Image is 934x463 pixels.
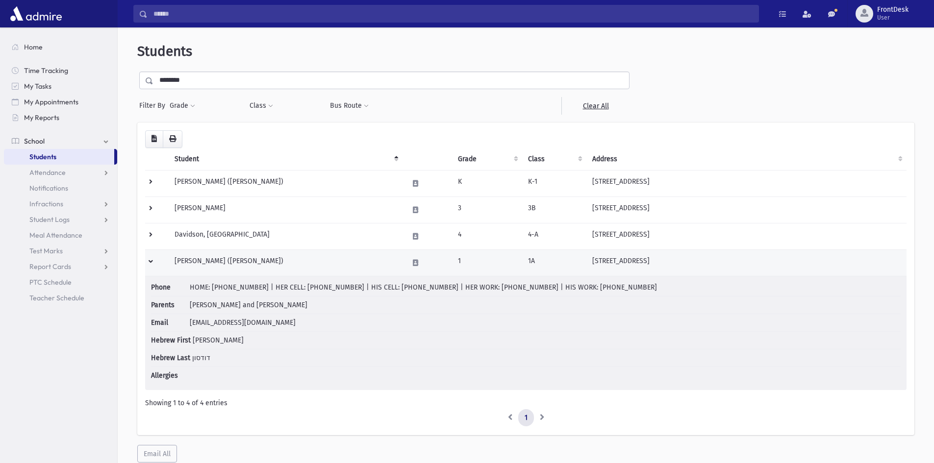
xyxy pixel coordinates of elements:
[29,199,63,208] span: Infractions
[586,223,907,249] td: [STREET_ADDRESS]
[145,398,907,408] div: Showing 1 to 4 of 4 entries
[4,196,117,212] a: Infractions
[192,354,210,362] span: דודסון
[518,409,534,427] a: 1
[169,97,196,115] button: Grade
[24,137,45,146] span: School
[24,66,68,75] span: Time Tracking
[151,317,188,328] span: Email
[151,353,190,363] span: Hebrew Last
[190,283,657,292] span: HOME: [PHONE_NUMBER] | HER CELL: [PHONE_NUMBER] | HIS CELL: [PHONE_NUMBER] | HER WORK: [PHONE_NUM...
[4,149,114,165] a: Students
[561,97,630,115] a: Clear All
[4,290,117,306] a: Teacher Schedule
[169,249,403,276] td: [PERSON_NAME] ([PERSON_NAME])
[137,43,192,59] span: Students
[452,148,522,171] th: Grade: activate to sort column ascending
[169,196,403,223] td: [PERSON_NAME]
[29,262,71,271] span: Report Cards
[24,43,43,51] span: Home
[29,152,56,161] span: Students
[24,82,51,91] span: My Tasks
[190,301,307,309] span: [PERSON_NAME] and [PERSON_NAME]
[4,165,117,180] a: Attendance
[522,223,586,249] td: 4-A
[29,293,84,302] span: Teacher Schedule
[452,249,522,276] td: 1
[586,196,907,223] td: [STREET_ADDRESS]
[151,282,188,292] span: Phone
[4,110,117,125] a: My Reports
[522,170,586,196] td: K-1
[249,97,274,115] button: Class
[169,148,403,171] th: Student: activate to sort column descending
[4,274,117,290] a: PTC Schedule
[24,97,78,106] span: My Appointments
[4,180,117,196] a: Notifications
[4,227,117,243] a: Meal Attendance
[4,63,117,78] a: Time Tracking
[139,100,169,111] span: Filter By
[452,196,522,223] td: 3
[4,243,117,259] a: Test Marks
[586,249,907,276] td: [STREET_ADDRESS]
[137,445,177,463] button: Email All
[29,278,72,287] span: PTC Schedule
[4,212,117,227] a: Student Logs
[522,148,586,171] th: Class: activate to sort column ascending
[29,246,63,255] span: Test Marks
[4,78,117,94] a: My Tasks
[145,130,163,148] button: CSV
[169,170,403,196] td: [PERSON_NAME] ([PERSON_NAME])
[877,6,909,14] span: FrontDesk
[151,370,188,381] span: Allergies
[29,215,70,224] span: Student Logs
[8,4,64,24] img: AdmirePro
[151,335,191,345] span: Hebrew First
[522,196,586,223] td: 3B
[4,133,117,149] a: School
[4,259,117,274] a: Report Cards
[877,14,909,22] span: User
[193,336,244,344] span: [PERSON_NAME]
[4,39,117,55] a: Home
[148,5,758,23] input: Search
[29,168,66,177] span: Attendance
[452,170,522,196] td: K
[586,148,907,171] th: Address: activate to sort column ascending
[29,231,82,240] span: Meal Attendance
[190,318,296,327] span: [EMAIL_ADDRESS][DOMAIN_NAME]
[151,300,188,310] span: Parents
[4,94,117,110] a: My Appointments
[24,113,59,122] span: My Reports
[163,130,182,148] button: Print
[329,97,369,115] button: Bus Route
[29,184,68,193] span: Notifications
[169,223,403,249] td: Davidson, [GEOGRAPHIC_DATA]
[586,170,907,196] td: [STREET_ADDRESS]
[452,223,522,249] td: 4
[522,249,586,276] td: 1A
